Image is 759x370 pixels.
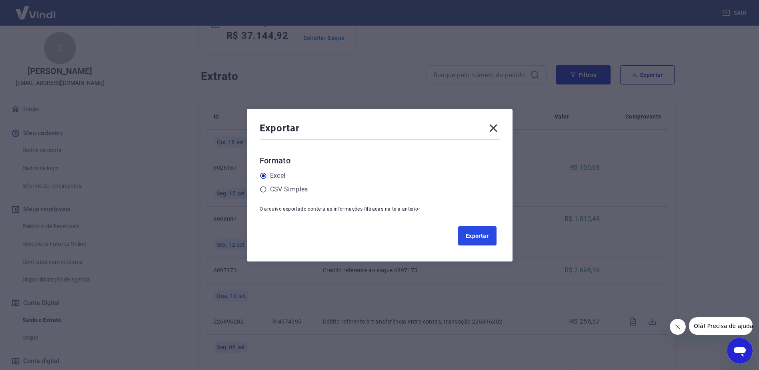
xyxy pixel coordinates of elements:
[270,171,286,181] label: Excel
[5,6,67,12] span: Olá! Precisa de ajuda?
[260,206,421,212] span: O arquivo exportado conterá as informações filtradas na tela anterior
[260,122,500,138] div: Exportar
[670,319,686,335] iframe: Fechar mensagem
[260,154,500,167] h6: Formato
[270,185,308,194] label: CSV Simples
[689,317,753,335] iframe: Mensagem da empresa
[458,226,497,245] button: Exportar
[727,338,753,364] iframe: Botão para abrir a janela de mensagens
